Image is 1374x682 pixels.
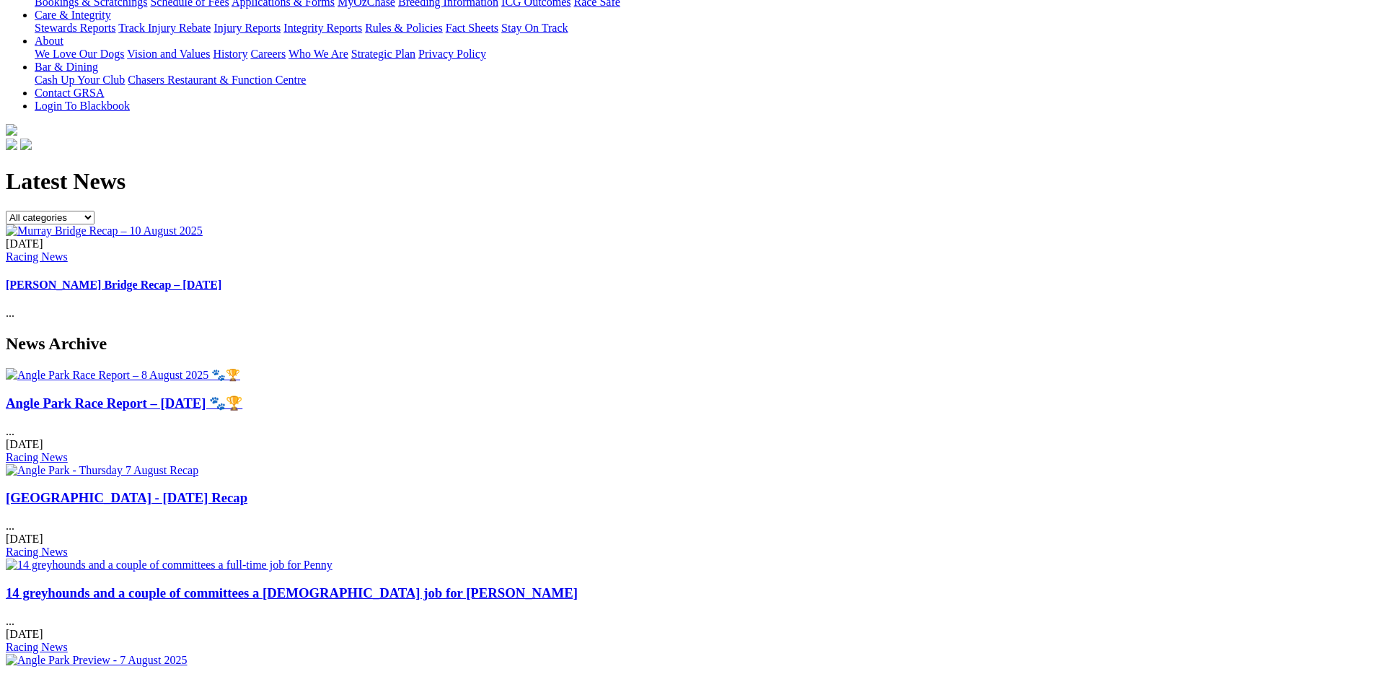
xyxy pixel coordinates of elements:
[35,9,111,21] a: Care & Integrity
[6,585,578,600] a: 14 greyhounds and a couple of committees a [DEMOGRAPHIC_DATA] job for [PERSON_NAME]
[6,585,1368,654] div: ...
[6,124,17,136] img: logo-grsa-white.png
[446,22,498,34] a: Fact Sheets
[6,451,68,463] a: Racing News
[6,464,198,477] img: Angle Park - Thursday 7 August Recap
[6,654,188,667] img: Angle Park Preview - 7 August 2025
[6,559,333,572] img: 14 greyhounds and a couple of committees a full-time job for Penny
[35,87,104,99] a: Contact GRSA
[289,48,348,60] a: Who We Are
[283,22,362,34] a: Integrity Reports
[6,168,1368,195] h1: Latest News
[6,237,43,250] span: [DATE]
[250,48,286,60] a: Careers
[6,438,43,450] span: [DATE]
[6,546,68,558] a: Racing News
[6,250,68,263] a: Racing News
[6,279,221,291] a: [PERSON_NAME] Bridge Recap – [DATE]
[118,22,211,34] a: Track Injury Rebate
[6,395,1368,464] div: ...
[6,334,1368,354] h2: News Archive
[35,100,130,112] a: Login To Blackbook
[213,48,247,60] a: History
[35,74,1368,87] div: Bar & Dining
[365,22,443,34] a: Rules & Policies
[6,628,43,640] span: [DATE]
[6,368,240,382] img: Angle Park Race Report – 8 August 2025 🐾🏆
[418,48,486,60] a: Privacy Policy
[35,48,124,60] a: We Love Our Dogs
[128,74,306,86] a: Chasers Restaurant & Function Centre
[35,74,125,86] a: Cash Up Your Club
[6,224,203,237] img: Murray Bridge Recap – 10 August 2025
[6,641,68,653] a: Racing News
[35,61,98,73] a: Bar & Dining
[35,48,1368,61] div: About
[35,22,1368,35] div: Care & Integrity
[20,139,32,150] img: twitter.svg
[351,48,415,60] a: Strategic Plan
[501,22,568,34] a: Stay On Track
[6,490,1368,559] div: ...
[127,48,210,60] a: Vision and Values
[6,490,247,505] a: [GEOGRAPHIC_DATA] - [DATE] Recap
[35,35,63,47] a: About
[213,22,281,34] a: Injury Reports
[6,395,242,411] a: Angle Park Race Report – [DATE] 🐾🏆
[6,533,43,545] span: [DATE]
[6,139,17,150] img: facebook.svg
[35,22,115,34] a: Stewards Reports
[6,237,1368,320] div: ...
